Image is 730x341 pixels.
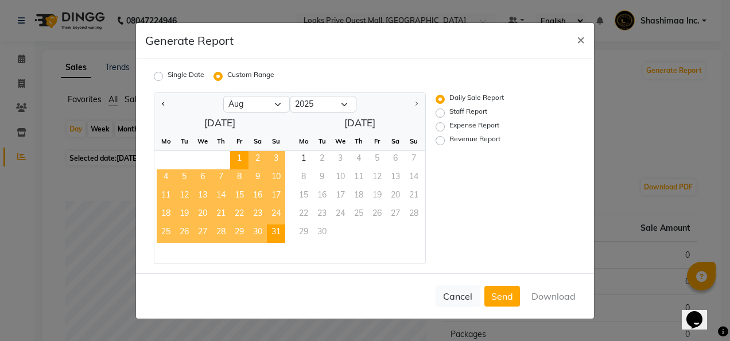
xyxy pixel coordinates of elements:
div: Monday, August 4, 2025 [157,169,175,188]
div: Monday, August 18, 2025 [157,206,175,224]
span: 7 [212,169,230,188]
button: Close [568,23,594,55]
span: 20 [193,206,212,224]
div: Sunday, August 17, 2025 [267,188,285,206]
span: 26 [175,224,193,243]
div: Saturday, August 30, 2025 [248,224,267,243]
span: 11 [157,188,175,206]
div: Wednesday, August 6, 2025 [193,169,212,188]
span: 6 [193,169,212,188]
div: Saturday, August 16, 2025 [248,188,267,206]
button: Send [484,286,520,307]
div: Friday, August 22, 2025 [230,206,248,224]
span: 15 [230,188,248,206]
div: Monday, August 11, 2025 [157,188,175,206]
div: Monday, August 25, 2025 [157,224,175,243]
label: Custom Range [227,69,274,83]
div: Fr [368,132,386,150]
span: 17 [267,188,285,206]
div: Sunday, August 24, 2025 [267,206,285,224]
span: 22 [230,206,248,224]
div: Su [405,132,423,150]
div: Tu [313,132,331,150]
span: 25 [157,224,175,243]
span: 1 [230,151,248,169]
label: Revenue Report [449,134,500,148]
select: Select month [223,96,290,113]
div: Th [350,132,368,150]
span: 2 [248,151,267,169]
div: Monday, September 1, 2025 [294,151,313,169]
div: Thursday, August 21, 2025 [212,206,230,224]
span: 24 [267,206,285,224]
span: 21 [212,206,230,224]
span: 9 [248,169,267,188]
div: Saturday, August 2, 2025 [248,151,267,169]
select: Select year [290,96,356,113]
span: 12 [175,188,193,206]
span: 28 [212,224,230,243]
div: Mo [294,132,313,150]
div: We [193,132,212,150]
span: 23 [248,206,267,224]
iframe: chat widget [682,295,719,330]
button: Previous month [159,95,168,114]
div: Friday, August 8, 2025 [230,169,248,188]
span: 1 [294,151,313,169]
div: Th [212,132,230,150]
span: 19 [175,206,193,224]
span: 8 [230,169,248,188]
div: Mo [157,132,175,150]
div: Sunday, August 3, 2025 [267,151,285,169]
div: Sa [248,132,267,150]
span: 4 [157,169,175,188]
button: Cancel [436,285,480,307]
span: 5 [175,169,193,188]
label: Expense Report [449,120,499,134]
div: Saturday, August 9, 2025 [248,169,267,188]
label: Single Date [168,69,204,83]
span: × [577,30,585,48]
div: Friday, August 29, 2025 [230,224,248,243]
span: 29 [230,224,248,243]
span: 14 [212,188,230,206]
div: Wednesday, August 13, 2025 [193,188,212,206]
div: Su [267,132,285,150]
span: 13 [193,188,212,206]
div: Saturday, August 23, 2025 [248,206,267,224]
div: Tu [175,132,193,150]
span: 10 [267,169,285,188]
div: Thursday, August 28, 2025 [212,224,230,243]
div: Tuesday, August 26, 2025 [175,224,193,243]
div: Friday, August 1, 2025 [230,151,248,169]
div: Sa [386,132,405,150]
div: Sunday, August 10, 2025 [267,169,285,188]
span: 30 [248,224,267,243]
div: Wednesday, August 27, 2025 [193,224,212,243]
div: Tuesday, August 12, 2025 [175,188,193,206]
span: 27 [193,224,212,243]
div: We [331,132,350,150]
div: Sunday, August 31, 2025 [267,224,285,243]
div: Tuesday, August 19, 2025 [175,206,193,224]
div: Wednesday, August 20, 2025 [193,206,212,224]
h5: Generate Report [145,32,234,49]
span: 16 [248,188,267,206]
div: Thursday, August 14, 2025 [212,188,230,206]
div: Tuesday, August 5, 2025 [175,169,193,188]
label: Daily Sale Report [449,92,504,106]
div: Fr [230,132,248,150]
span: 31 [267,224,285,243]
label: Staff Report [449,106,487,120]
div: Friday, August 15, 2025 [230,188,248,206]
div: Thursday, August 7, 2025 [212,169,230,188]
span: 3 [267,151,285,169]
span: 18 [157,206,175,224]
